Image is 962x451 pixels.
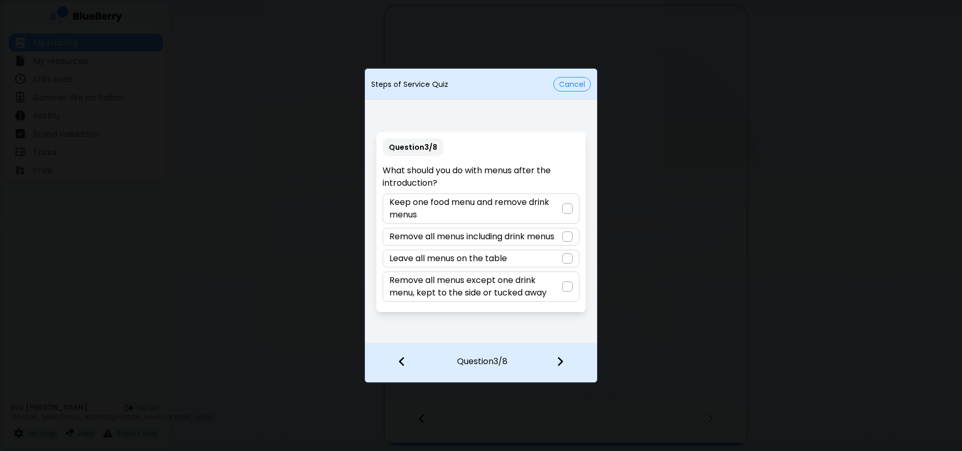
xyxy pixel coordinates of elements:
p: Question 3 / 8 [383,138,444,156]
img: file icon [556,356,564,367]
p: Question 3 / 8 [457,343,508,368]
p: Remove all menus except one drink menu, kept to the side or tucked away [389,274,562,299]
button: Cancel [553,77,591,92]
p: Remove all menus including drink menus [389,230,554,243]
p: Steps of Service Quiz [371,80,448,89]
p: What should you do with menus after the introduction? [383,164,579,189]
img: file icon [398,356,406,367]
p: Leave all menus on the table [389,252,507,265]
p: Keep one food menu and remove drink menus [389,196,562,221]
